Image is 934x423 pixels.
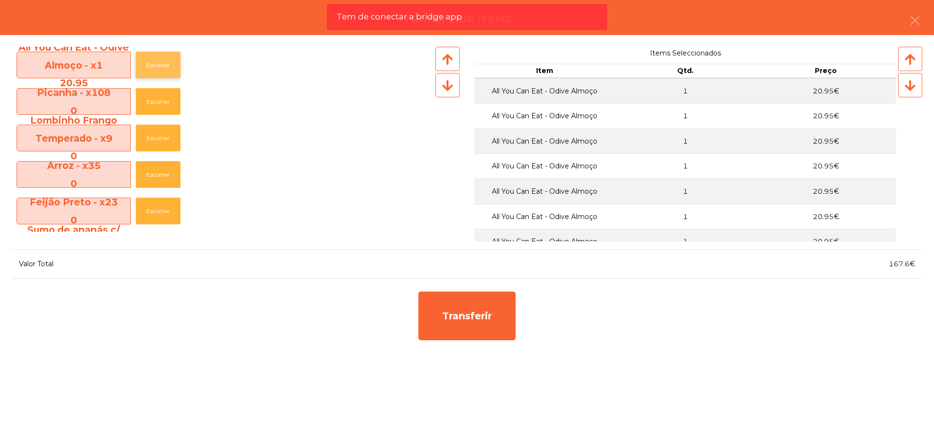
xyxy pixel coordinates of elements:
td: 20.95€ [755,204,896,229]
span: Tem de conectar a bridge app [337,11,462,23]
span: Sumo de ananás c/ hortelã - x3 [17,221,130,274]
td: 20.95€ [755,153,896,179]
span: Valor Total [19,259,54,268]
span: 167.6€ [889,259,915,268]
td: 1 [615,229,755,254]
td: All You Can Eat - Odive Almoço [474,129,615,154]
td: 20.95€ [755,103,896,129]
div: 0 [17,102,130,119]
div: 20.95 [17,74,130,92]
th: Item [474,64,615,78]
td: 20.95€ [755,179,896,204]
button: Escolher [136,52,180,78]
div: 0 [17,175,130,192]
td: All You Can Eat - Odive Almoço [474,78,615,104]
td: 1 [615,103,755,129]
div: 0 [17,211,130,229]
td: All You Can Eat - Odive Almoço [474,103,615,129]
td: 20.95€ [755,229,896,254]
td: All You Can Eat - Odive Almoço [474,153,615,179]
button: Escolher [136,88,180,115]
th: Qtd. [615,64,755,78]
td: All You Can Eat - Odive Almoço [474,229,615,254]
button: Escolher [136,161,180,188]
button: Escolher [136,125,180,151]
td: 1 [615,153,755,179]
td: All You Can Eat - Odive Almoço [474,204,615,229]
span: All You Can Eat - Odive Almoço - x1 [17,38,130,92]
td: 20.95€ [755,78,896,104]
span: Picanha - x108 [17,84,130,119]
button: Escolher [136,198,180,224]
td: 20.95€ [755,129,896,154]
td: 1 [615,78,755,104]
td: 1 [615,204,755,229]
td: 1 [615,179,755,204]
div: 0 [17,147,130,165]
td: 1 [615,129,755,154]
span: Lombinho Frango Temperado - x9 [17,111,130,165]
div: Transferir [418,292,516,340]
th: Preço [755,64,896,78]
span: Items Seleccionados [474,47,896,60]
td: All You Can Eat - Odive Almoço [474,179,615,204]
span: Feijão Preto - x23 [17,193,130,229]
span: Arroz - x35 [17,157,130,192]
